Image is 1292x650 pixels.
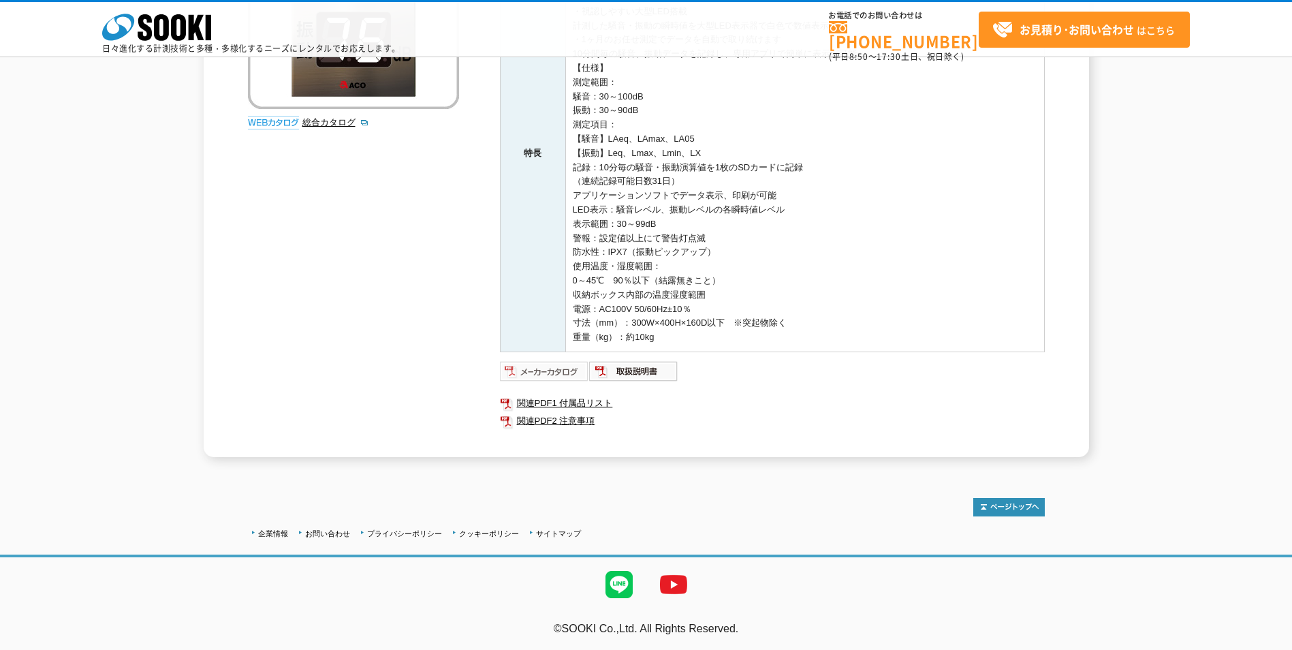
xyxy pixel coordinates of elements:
img: webカタログ [248,116,299,129]
a: [PHONE_NUMBER] [829,21,979,49]
a: クッキーポリシー [459,529,519,538]
a: 企業情報 [258,529,288,538]
img: YouTube [646,557,701,612]
a: お問い合わせ [305,529,350,538]
strong: お見積り･お問い合わせ [1020,21,1134,37]
a: 総合カタログ [302,117,369,127]
a: 取扱説明書 [589,369,678,380]
a: メーカーカタログ [500,369,589,380]
span: 8:50 [849,50,868,63]
img: 取扱説明書 [589,360,678,382]
a: 関連PDF1 付属品リスト [500,394,1045,412]
a: サイトマップ [536,529,581,538]
a: お見積り･お問い合わせはこちら [979,12,1190,48]
a: テストMail [1240,636,1292,648]
span: (平日 ～ 土日、祝日除く) [829,50,964,63]
span: はこちら [992,20,1175,40]
img: メーカーカタログ [500,360,589,382]
img: トップページへ [973,498,1045,516]
span: お電話でのお問い合わせは [829,12,979,20]
a: プライバシーポリシー [367,529,442,538]
span: 17:30 [877,50,901,63]
p: 日々進化する計測技術と多種・多様化するニーズにレンタルでお応えします。 [102,44,400,52]
img: LINE [592,557,646,612]
a: 関連PDF2 注意事項 [500,412,1045,430]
